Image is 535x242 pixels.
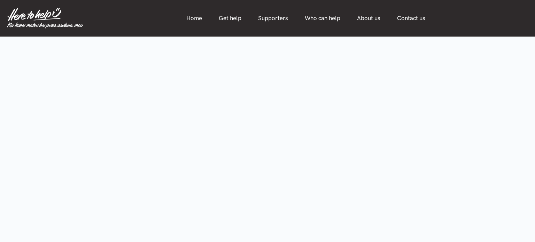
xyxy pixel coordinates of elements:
a: Contact us [389,11,434,26]
a: About us [349,11,389,26]
a: Home [178,11,210,26]
a: Who can help [296,11,349,26]
a: Supporters [250,11,296,26]
img: Home [7,8,83,29]
a: Get help [210,11,250,26]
